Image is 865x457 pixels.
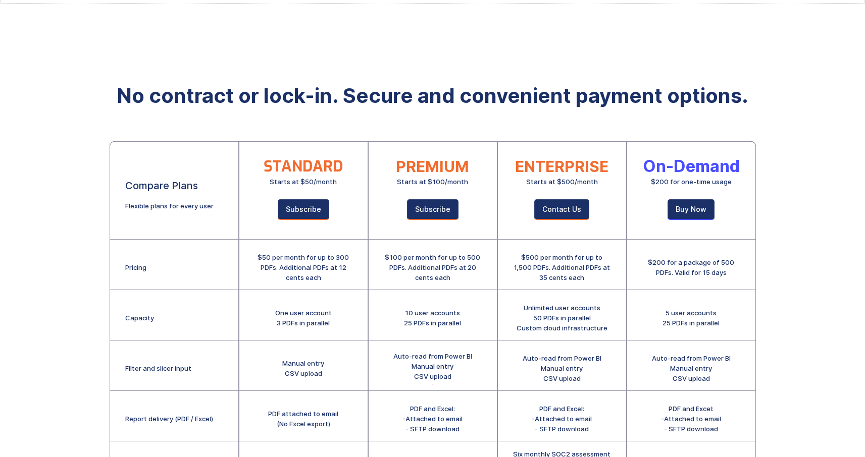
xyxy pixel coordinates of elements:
[270,177,337,187] div: Starts at $50/month
[393,351,472,381] div: Auto-read from Power BI Manual entry CSV upload
[526,177,598,187] div: Starts at $500/month
[275,308,332,328] div: One user account 3 PDFs in parallel
[278,199,329,220] a: Subscribe
[404,308,461,328] div: 10 user accounts 25 PDFs in parallel
[407,199,459,220] a: Subscribe
[402,404,463,434] div: PDF and Excel: -Attached to email - SFTP download
[397,177,468,187] div: Starts at $100/month
[384,252,482,282] div: $100 per month for up to 500 PDFs. Additional PDFs at 20 cents each
[268,409,338,429] div: PDF attached to email (No Excel export)
[534,199,589,220] a: Contact Us
[642,257,740,277] div: $200 for a package of 500 PDFs. Valid for 15 days
[125,201,214,211] div: Flexible plans for every user
[117,83,748,108] strong: No contract or lock-in. Secure and convenient payment options.
[661,404,721,434] div: PDF and Excel: -Attached to email - SFTP download
[643,161,740,172] div: On-Demand
[515,161,608,172] div: ENTERPRISE
[125,313,154,323] div: Capacity
[668,199,715,220] a: Buy Now
[255,252,352,282] div: $50 per month for up to 300 PDFs. Additional PDFs at 12 cents each
[663,308,720,328] div: 5 user accounts 25 PDFs in parallel
[264,161,343,172] div: STANDARD
[523,353,601,383] div: Auto-read from Power BI Manual entry CSV upload
[125,262,146,272] div: Pricing
[652,353,731,383] div: Auto-read from Power BI Manual entry CSV upload
[396,161,469,172] div: PREMIUM
[517,303,607,333] div: Unlimited user accounts 50 PDFs in parallel Custom cloud infrastructure
[125,363,191,373] div: Filter and slicer input
[651,177,732,187] div: $200 for one-time usage
[532,404,592,434] div: PDF and Excel: -Attached to email - SFTP download
[125,414,213,424] div: Report delivery (PDF / Excel)
[125,181,198,191] div: Compare Plans
[282,358,324,378] div: Manual entry CSV upload
[513,252,611,282] div: $500 per month for up to 1,500 PDFs. Additional PDFs at 35 cents each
